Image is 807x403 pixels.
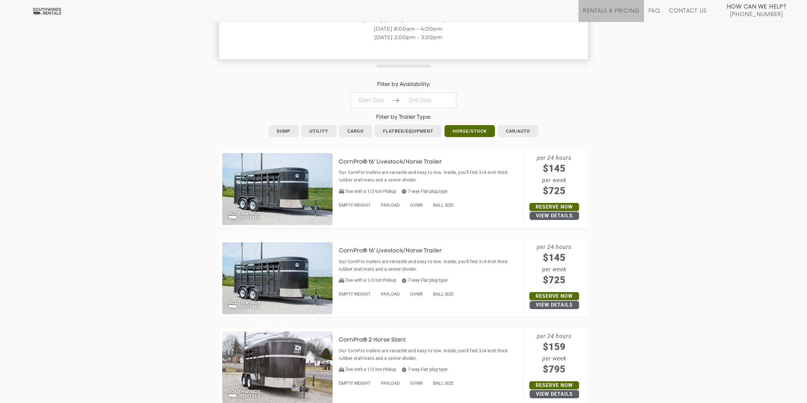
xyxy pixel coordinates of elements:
[529,292,579,300] a: Reserve Now
[222,153,333,225] img: SW037 - CornPro 16' Livestock/Horse Trailer
[219,82,588,88] h4: Filter by Availability:
[339,381,370,386] span: EMPTY WEIGHT
[524,250,585,265] span: $145
[339,258,520,273] p: Our CornPro trailers are versatile and easy to tow. Inside, you'll find 3/4-inch thick rubber sta...
[402,189,447,194] span: 7-way Flat plug type
[345,367,396,372] span: Tow with a 1/2-ton Pickup
[583,8,639,22] a: Rentals & Pricing
[727,4,787,10] strong: How Can We Help?
[339,248,451,254] h3: CornPro® 16' Livestock/Horse Trailer
[219,114,588,120] h4: Filter by Trailer Type:
[410,291,423,296] span: GVWR
[524,273,585,287] span: $725
[524,362,585,376] span: $795
[433,381,454,386] span: BALL SIZE
[524,184,585,198] span: $725
[339,291,370,296] span: EMPTY WEIGHT
[530,301,579,309] a: View Details
[219,35,597,40] p: [DATE] 2:00pm - 3:00pm
[301,125,336,137] a: Utility
[402,367,447,372] span: 7-way Flat plug type
[345,278,396,283] span: Tow with a 1/2-ton Pickup
[669,8,706,22] a: Contact Us
[219,17,597,23] p: [DATE]-[DATE] 8:00am - 5:00pm
[339,347,520,362] p: Our CornPro trailers are versatile and easy to tow. Inside, you'll find 3/4-inch thick rubber sta...
[339,248,451,253] a: CornPro® 16' Livestock/Horse Trailer
[529,381,579,389] a: Reserve Now
[529,203,579,211] a: Reserve Now
[222,242,333,314] img: SW038 - CornPro 16' Livestock/Horse Trailer
[524,331,585,376] span: per 24 hours per week
[524,340,585,354] span: $159
[524,161,585,176] span: $145
[648,8,660,22] a: FAQ
[433,203,454,208] span: BALL SIZE
[530,390,579,398] a: View Details
[410,203,423,208] span: GVWR
[339,159,451,165] h3: CornPro® 16' Livestock/Horse Trailer
[339,337,415,343] a: CornPro® 2 Horse Slant
[32,7,62,15] img: Southwinds Rentals Logo
[345,189,396,194] span: Tow with a 1/2-ton Pickup
[444,125,495,137] a: Horse/Stock
[375,125,442,137] a: Flatbed/Equipment
[402,278,447,283] span: 7-way Flat plug type
[339,159,451,164] a: CornPro® 16' Livestock/Horse Trailer
[381,203,400,208] span: PAYLOAD
[339,125,372,137] a: Cargo
[381,381,400,386] span: PAYLOAD
[269,125,299,137] a: Dump
[339,337,415,343] h3: CornPro® 2 Horse Slant
[381,291,400,296] span: PAYLOAD
[730,11,783,18] span: [PHONE_NUMBER]
[339,169,520,184] p: Our CornPro trailers are versatile and easy to tow. Inside, you'll find 3/4-inch thick rubber sta...
[524,153,585,198] span: per 24 hours per week
[727,3,787,17] a: How Can We Help? [PHONE_NUMBER]
[410,381,423,386] span: GVWR
[433,291,454,296] span: BALL SIZE
[524,242,585,287] span: per 24 hours per week
[498,125,538,137] a: Car/Auto
[219,26,597,32] p: [DATE] 8:00am - 4:00pm
[530,212,579,220] a: View Details
[339,203,370,208] span: EMPTY WEIGHT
